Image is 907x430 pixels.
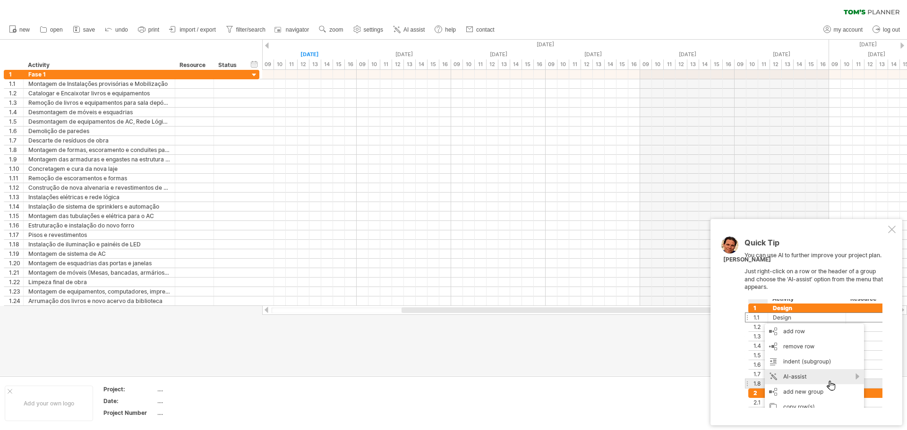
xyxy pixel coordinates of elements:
div: Quick Tip [744,239,886,252]
div: 12 [676,59,687,69]
span: AI assist [403,26,425,33]
a: AI assist [391,24,428,36]
div: 11 [569,59,581,69]
div: Demolição de paredes [28,126,170,135]
div: Montagem de equipamentos, computadores, impressoras, WIFI, etc. [28,287,170,296]
div: 11 [758,59,770,69]
div: 09 [451,59,463,69]
div: Estruturação e instalação do novo forro [28,221,170,230]
div: 1.17 [9,230,23,239]
div: 09 [735,59,746,69]
div: 10 [557,59,569,69]
div: 1.21 [9,268,23,277]
div: 14 [416,59,428,69]
div: Tuesday, 26 August 2025 [262,50,357,59]
div: 16 [723,59,735,69]
div: 09 [829,59,841,69]
div: Activity [28,60,170,70]
div: 1.4 [9,108,23,117]
span: zoom [329,26,343,33]
div: 1.6 [9,126,23,135]
div: 1.1 [9,79,23,88]
div: 14 [510,59,522,69]
div: 1.23 [9,287,23,296]
div: 11 [380,59,392,69]
div: 1.13 [9,193,23,202]
div: Desmontagem de móveis e esquadrias [28,108,170,117]
div: Wednesday, 27 August 2025 [357,50,451,59]
div: 13 [687,59,699,69]
div: Project: [103,385,155,393]
div: 11 [664,59,676,69]
a: import / export [167,24,219,36]
div: 10 [463,59,475,69]
div: 09 [546,59,557,69]
div: 15 [333,59,345,69]
div: Remoção de livros e equipamentos para sala depósito [28,98,170,107]
div: 12 [392,59,404,69]
div: 1.24 [9,296,23,305]
div: 1.15 [9,211,23,220]
div: Date: [103,397,155,405]
div: Concretagem e cura da nova laje [28,164,170,173]
div: .... [157,385,237,393]
div: Montagem das tubulações e elétrica para o AC [28,211,170,220]
div: 16 [534,59,546,69]
span: undo [115,26,128,33]
a: print [136,24,162,36]
div: 09 [262,59,274,69]
div: 1.7 [9,136,23,145]
div: Instalação de sistema de sprinklers e automação [28,202,170,211]
span: print [148,26,159,33]
div: Status [218,60,239,70]
div: 12 [770,59,782,69]
div: Montagem de esquadrias das portas e janelas [28,259,170,268]
div: Limpeza final de obra [28,278,170,287]
div: 1.16 [9,221,23,230]
div: 1.14 [9,202,23,211]
div: .... [157,409,237,417]
span: log out [883,26,900,33]
div: 16 [628,59,640,69]
div: 1.18 [9,240,23,249]
span: open [50,26,63,33]
div: Saturday, 30 August 2025 [640,50,735,59]
div: 12 [298,59,309,69]
div: Catalogar e Encaixotar livros e equipamentos [28,89,170,98]
div: 14 [321,59,333,69]
div: 1.5 [9,117,23,126]
div: 14 [699,59,711,69]
a: filter/search [223,24,268,36]
div: You can use AI to further improve your project plan. Just right-click on a row or the header of a... [744,239,886,408]
span: navigator [286,26,309,33]
div: 15 [522,59,534,69]
div: 10 [274,59,286,69]
span: new [19,26,30,33]
div: 15 [805,59,817,69]
div: 1.12 [9,183,23,192]
div: 1.10 [9,164,23,173]
div: 14 [888,59,900,69]
div: 16 [817,59,829,69]
div: Instalação de iluminação e painéis de LED [28,240,170,249]
div: 14 [794,59,805,69]
a: contact [463,24,497,36]
a: navigator [273,24,312,36]
div: Remoção de escoramentos e formas [28,174,170,183]
span: import / export [180,26,216,33]
div: Arrumação dos livros e novo acervo da biblioteca [28,296,170,305]
div: 1.19 [9,249,23,258]
a: open [37,24,66,36]
div: Desmontagem de equipamentos de AC, Rede Lógica e elétrica [28,117,170,126]
div: 10 [841,59,853,69]
div: Construção de nova alvenaria e revestimentos de paredes [28,183,170,192]
div: Thursday, 28 August 2025 [451,50,546,59]
div: 16 [439,59,451,69]
a: log out [870,24,903,36]
div: 12 [487,59,498,69]
div: 10 [652,59,664,69]
div: 09 [357,59,368,69]
div: 13 [593,59,605,69]
span: contact [476,26,495,33]
div: 09 [640,59,652,69]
